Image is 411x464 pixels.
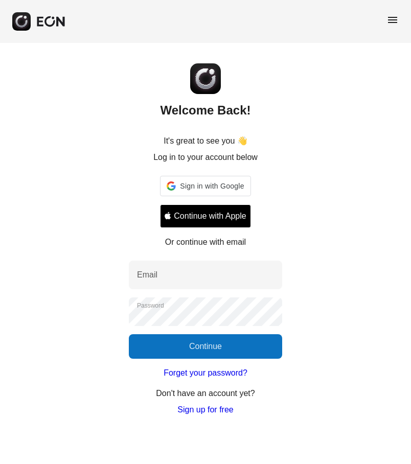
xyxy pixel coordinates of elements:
[164,367,247,379] a: Forget your password?
[177,404,233,416] a: Sign up for free
[137,301,164,310] label: Password
[386,14,399,26] span: menu
[129,334,282,359] button: Continue
[137,269,157,281] label: Email
[164,135,247,147] p: It's great to see you 👋
[160,204,250,228] button: Signin with apple ID
[180,180,244,192] span: Sign in with Google
[165,236,246,248] p: Or continue with email
[156,387,255,400] p: Don't have an account yet?
[160,176,250,196] div: Sign in with Google
[161,102,251,119] h2: Welcome Back!
[153,151,258,164] p: Log in to your account below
